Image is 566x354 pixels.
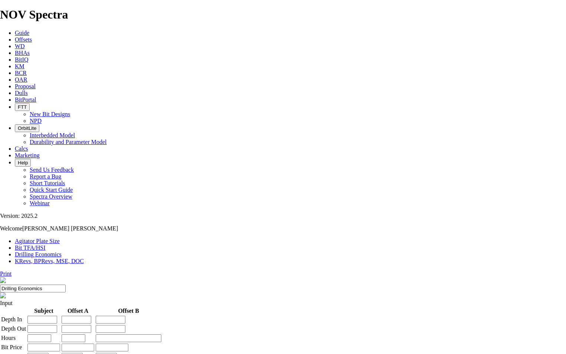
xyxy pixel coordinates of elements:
a: Offsets [15,36,32,43]
a: OAR [15,76,27,83]
span: Help [18,160,28,165]
a: KM [15,63,24,69]
td: Depth In [1,315,26,324]
a: Spectra Overview [30,193,72,200]
th: Offset A [61,307,95,315]
a: Agitator Plate Size [15,238,60,244]
span: OrbitLite [18,125,36,131]
a: Webinar [30,200,50,206]
a: WD [15,43,25,49]
td: Depth Out [1,325,26,333]
a: Proposal [15,83,36,89]
a: Calcs [15,145,28,152]
td: Hours [1,334,26,342]
a: KRevs, BPRevs, MSE, DOC [15,258,84,264]
a: BitIQ [15,56,28,63]
a: Dulls [15,90,28,96]
a: Interbedded Model [30,132,75,138]
a: BHAs [15,50,30,56]
th: Subject [27,307,60,315]
td: Bit Price [1,343,26,352]
span: [PERSON_NAME] [PERSON_NAME] [22,225,118,232]
button: OrbitLite [15,124,39,132]
a: Marketing [15,152,40,158]
a: BCR [15,70,27,76]
a: NPD [30,118,42,124]
a: Drilling Economics [15,251,62,258]
button: Help [15,159,31,167]
button: FTT [15,103,30,111]
a: New Bit Designs [30,111,70,117]
a: Short Tutorials [30,180,65,186]
th: Offset B [95,307,162,315]
a: Quick Start Guide [30,187,73,193]
a: Durability and Parameter Model [30,139,107,145]
a: Report a Bug [30,173,61,180]
a: Bit TFA/HSI [15,245,46,251]
span: FTT [18,104,27,110]
a: BitPortal [15,96,36,103]
a: Guide [15,30,29,36]
a: Send Us Feedback [30,167,74,173]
